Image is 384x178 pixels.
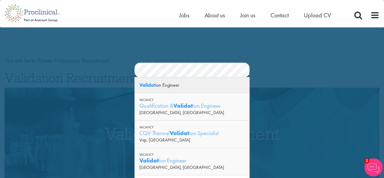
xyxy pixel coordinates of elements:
[270,11,289,19] a: Contact
[364,158,369,163] span: 1
[139,129,245,137] div: CQV Thermal ion Specialist
[139,157,245,164] div: ion Engineer
[139,137,245,143] div: Visp, [GEOGRAPHIC_DATA]
[364,158,382,176] img: Chatbot
[135,77,249,93] div: ion Engineer
[139,164,245,170] div: [GEOGRAPHIC_DATA], [GEOGRAPHIC_DATA]
[240,11,255,19] a: Join us
[179,11,189,19] a: Jobs
[139,82,155,88] strong: Validat
[304,11,331,19] a: Upload CV
[173,102,193,110] strong: Validat
[139,157,159,164] strong: Validat
[170,129,189,137] strong: Validat
[139,102,245,110] div: Qualification & ion Engineer
[242,66,250,78] a: Job search submit button
[139,98,245,102] div: Vacancy
[139,152,245,157] div: Vacancy
[139,110,245,116] div: [GEOGRAPHIC_DATA], [GEOGRAPHIC_DATA]
[139,125,245,129] div: Vacancy
[205,11,225,19] a: About us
